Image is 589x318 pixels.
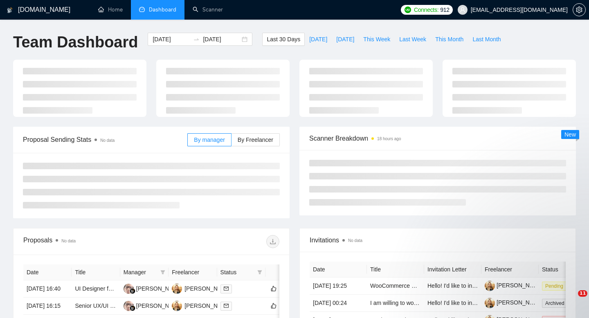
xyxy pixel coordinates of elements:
th: Freelancer [169,264,217,280]
span: No data [100,138,115,143]
span: Connects: [414,5,438,14]
span: [DATE] [309,35,327,44]
span: By manager [194,137,225,143]
td: I am willing to work on any design. [367,295,424,312]
th: Title [72,264,120,280]
th: Title [367,262,424,278]
a: Senior UX/UI Designer — Payments & Cashier (iGaming) [75,302,220,309]
div: [PERSON_NAME] [136,284,183,293]
span: 11 [578,290,587,297]
span: dashboard [139,7,145,12]
div: [PERSON_NAME] [184,301,232,310]
span: like [271,285,277,292]
span: mail [224,286,229,291]
span: Last Week [399,35,426,44]
div: [PERSON_NAME] [136,301,183,310]
img: VP [172,284,182,294]
td: WooCommerce Expert Needed to Enhance E-commerce Performance [367,278,424,295]
img: HH [124,284,134,294]
a: VP[PERSON_NAME] [172,285,232,291]
a: UI Designer for Embedded Device with Screen [75,285,193,292]
td: Senior UX/UI Designer — Payments & Cashier (iGaming) [72,298,120,315]
span: to [193,36,200,43]
a: I am willing to work on any design. [370,300,457,306]
img: logo [7,4,13,17]
span: Status [220,268,254,277]
td: [DATE] 00:24 [310,295,367,312]
span: [DATE] [336,35,354,44]
span: mail [224,303,229,308]
button: This Week [359,33,395,46]
input: Start date [153,35,190,44]
img: upwork-logo.png [405,7,411,13]
img: c1VvKIttGVViXNJL2ESZaUf3zaf4LsFQKa-J0jOo-moCuMrl1Xwh1qxgsHaISjvPQe [485,298,495,308]
td: [DATE] 16:15 [23,298,72,315]
a: Archived [542,300,571,306]
a: setting [573,7,586,13]
td: [DATE] 19:25 [310,278,367,295]
img: HH [124,301,134,311]
button: like [269,301,279,311]
button: Last 30 Days [262,33,305,46]
span: like [271,302,277,309]
button: [DATE] [332,33,359,46]
span: Dashboard [149,6,176,13]
a: HH[PERSON_NAME] [124,285,183,291]
span: filter [256,266,264,278]
img: gigradar-bm.png [130,305,135,311]
span: Last Month [472,35,501,44]
div: Proposals [23,235,151,248]
span: Manager [124,268,157,277]
span: filter [160,270,165,275]
time: 18 hours ago [377,137,401,141]
button: [DATE] [305,33,332,46]
button: Last Month [468,33,505,46]
span: Scanner Breakdown [309,133,566,143]
span: filter [257,270,262,275]
a: searchScanner [193,6,223,13]
span: No data [348,238,362,243]
span: New [564,131,576,138]
th: Date [310,262,367,278]
span: This Month [435,35,463,44]
button: Last Week [395,33,431,46]
input: End date [203,35,240,44]
a: WooCommerce Expert Needed to Enhance E-commerce Performance [370,282,549,289]
th: Invitation Letter [424,262,481,278]
span: Invitations [310,235,566,245]
span: No data [61,239,76,243]
a: homeHome [98,6,123,13]
a: HH[PERSON_NAME] [124,302,183,309]
span: Archived [542,299,568,308]
span: user [460,7,465,13]
span: Proposal Sending Stats [23,134,187,145]
a: [PERSON_NAME] [485,299,544,306]
th: Date [23,264,72,280]
img: VP [172,301,182,311]
span: swap-right [193,36,200,43]
td: UI Designer for Embedded Device with Screen [72,280,120,298]
span: filter [159,266,167,278]
span: By Freelancer [238,137,273,143]
img: gigradar-bm.png [130,288,135,294]
span: Last 30 Days [267,35,300,44]
button: like [269,284,279,293]
button: This Month [431,33,468,46]
div: [PERSON_NAME] [184,284,232,293]
td: [DATE] 16:40 [23,280,72,298]
button: setting [573,3,586,16]
span: 912 [440,5,449,14]
th: Manager [120,264,169,280]
a: VP[PERSON_NAME] [172,302,232,309]
span: This Week [363,35,390,44]
h1: Team Dashboard [13,33,138,52]
iframe: Intercom live chat [561,290,581,310]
